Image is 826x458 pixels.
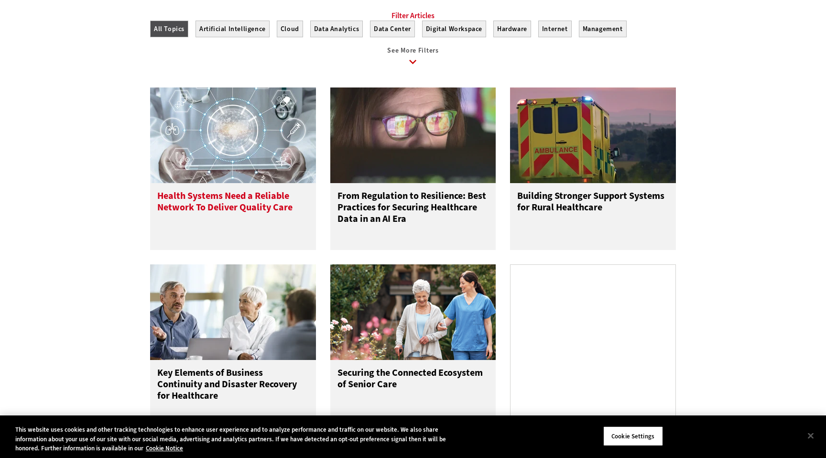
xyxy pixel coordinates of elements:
[337,190,489,229] h3: From Regulation to Resilience: Best Practices for Securing Healthcare Data in an AI Era
[330,87,496,183] img: woman wearing glasses looking at healthcare data on screen
[510,87,676,183] img: ambulance driving down country road at sunset
[150,87,316,250] a: Healthcare networking Health Systems Need a Reliable Network To Deliver Quality Care
[196,21,270,37] button: Artificial Intelligence
[330,264,496,360] img: nurse walks with senior woman through a garden
[493,21,531,37] button: Hardware
[391,11,435,21] a: Filter Articles
[337,367,489,405] h3: Securing the Connected Ecosystem of Senior Care
[387,46,438,55] span: See More Filters
[15,425,454,453] div: This website uses cookies and other tracking technologies to enhance user experience and to analy...
[517,190,669,229] h3: Building Stronger Support Systems for Rural Healthcare
[522,285,665,404] iframe: advertisement
[422,21,486,37] button: Digital Workspace
[150,47,676,73] a: See More Filters
[330,264,496,427] a: nurse walks with senior woman through a garden Securing the Connected Ecosystem of Senior Care
[150,264,316,360] img: incident response team discusses around a table
[330,87,496,250] a: woman wearing glasses looking at healthcare data on screen From Regulation to Resilience: Best Pr...
[157,367,309,405] h3: Key Elements of Business Continuity and Disaster Recovery for Healthcare
[146,444,183,452] a: More information about your privacy
[310,21,363,37] button: Data Analytics
[603,426,663,446] button: Cookie Settings
[157,190,309,229] h3: Health Systems Need a Reliable Network To Deliver Quality Care
[150,264,316,427] a: incident response team discusses around a table Key Elements of Business Continuity and Disaster ...
[370,21,415,37] button: Data Center
[579,21,627,37] button: Management
[800,425,821,446] button: Close
[150,21,188,37] button: All Topics
[277,21,303,37] button: Cloud
[510,87,676,250] a: ambulance driving down country road at sunset Building Stronger Support Systems for Rural Healthcare
[150,87,316,183] img: Healthcare networking
[538,21,572,37] button: Internet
